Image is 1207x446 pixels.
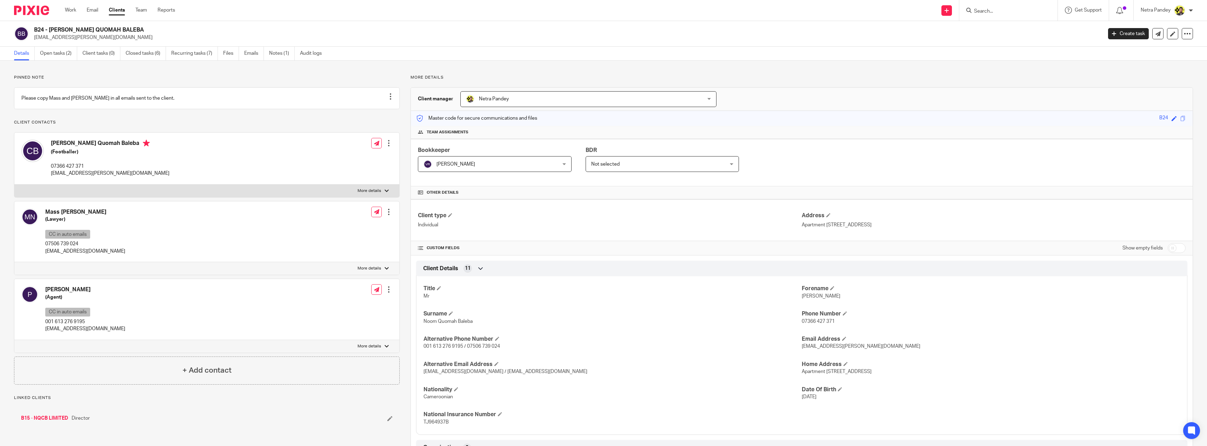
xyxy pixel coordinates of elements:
[424,319,473,324] span: Noom Quomah Baleba
[424,420,449,425] span: TJ964937B
[143,140,150,147] i: Primary
[424,411,802,418] h4: National Insurance Number
[21,208,38,225] img: svg%3E
[1075,8,1102,13] span: Get Support
[14,47,35,60] a: Details
[802,319,835,324] span: 07366 427 371
[51,170,169,177] p: [EMAIL_ADDRESS][PERSON_NAME][DOMAIN_NAME]
[45,308,90,317] p: CC in auto emails
[1159,114,1168,122] div: B24
[358,188,381,194] p: More details
[135,7,147,14] a: Team
[424,285,802,292] h4: Title
[424,294,429,299] span: Mr
[424,160,432,168] img: svg%3E
[358,266,381,271] p: More details
[21,415,68,422] a: B15 - NQCB LIMITED
[466,95,474,103] img: Netra-New-Starbridge-Yellow.jpg
[418,245,802,251] h4: CUSTOM FIELDS
[14,120,400,125] p: Client contacts
[51,163,169,170] p: 07366 427 371
[358,344,381,349] p: More details
[72,415,90,422] span: Director
[424,386,802,393] h4: Nationality
[802,221,1186,228] p: Apartment [STREET_ADDRESS]
[109,7,125,14] a: Clients
[45,208,125,216] h4: Mass [PERSON_NAME]
[45,318,125,325] p: 001 613 276 9195
[14,395,400,401] p: Linked clients
[1174,5,1185,16] img: Netra-New-Starbridge-Yellow.jpg
[45,240,125,247] p: 07506 739 024
[82,47,120,60] a: Client tasks (0)
[45,248,125,255] p: [EMAIL_ADDRESS][DOMAIN_NAME]
[586,147,597,153] span: BDR
[802,294,840,299] span: [PERSON_NAME]
[418,212,802,219] h4: Client type
[424,361,802,368] h4: Alternative Email Address
[65,7,76,14] a: Work
[427,129,468,135] span: Team assignments
[14,75,400,80] p: Pinned note
[418,147,450,153] span: Bookkeeper
[300,47,327,60] a: Audit logs
[269,47,295,60] a: Notes (1)
[973,8,1036,15] input: Search
[223,47,239,60] a: Files
[802,394,816,399] span: [DATE]
[34,34,1098,41] p: [EMAIL_ADDRESS][PERSON_NAME][DOMAIN_NAME]
[45,286,125,293] h4: [PERSON_NAME]
[802,285,1180,292] h4: Forename
[424,394,453,399] span: Cameroonian
[45,294,125,301] h5: (Agent)
[424,344,500,349] span: 001 613 276 9195 / 07506 739 024
[158,7,175,14] a: Reports
[479,96,509,101] span: Netra Pandey
[802,335,1180,343] h4: Email Address
[45,230,90,239] p: CC in auto emails
[411,75,1193,80] p: More details
[418,221,802,228] p: Individual
[126,47,166,60] a: Closed tasks (6)
[802,361,1180,368] h4: Home Address
[182,365,232,376] h4: + Add contact
[416,115,537,122] p: Master code for secure communications and files
[591,162,620,167] span: Not selected
[802,344,920,349] span: [EMAIL_ADDRESS][PERSON_NAME][DOMAIN_NAME]
[51,140,169,148] h4: [PERSON_NAME] Quomah Baleba
[14,26,29,41] img: svg%3E
[244,47,264,60] a: Emails
[21,140,44,162] img: svg%3E
[802,386,1180,393] h4: Date Of Birth
[87,7,98,14] a: Email
[40,47,77,60] a: Open tasks (2)
[802,310,1180,318] h4: Phone Number
[436,162,475,167] span: [PERSON_NAME]
[418,95,453,102] h3: Client manager
[802,369,872,374] span: Apartment [STREET_ADDRESS]
[1122,245,1163,252] label: Show empty fields
[171,47,218,60] a: Recurring tasks (7)
[465,265,471,272] span: 11
[45,216,125,223] h5: (Lawyer)
[423,265,458,272] span: Client Details
[45,325,125,332] p: [EMAIL_ADDRESS][DOMAIN_NAME]
[424,369,587,374] span: [EMAIL_ADDRESS][DOMAIN_NAME] / [EMAIL_ADDRESS][DOMAIN_NAME]
[802,212,1186,219] h4: Address
[1141,7,1171,14] p: Netra Pandey
[34,26,885,34] h2: B24 - [PERSON_NAME] QUOMAH BALEBA
[1108,28,1149,39] a: Create task
[424,335,802,343] h4: Alternative Phone Number
[14,6,49,15] img: Pixie
[51,148,169,155] h5: (Footballer)
[424,310,802,318] h4: Surname
[21,286,38,303] img: svg%3E
[427,190,459,195] span: Other details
